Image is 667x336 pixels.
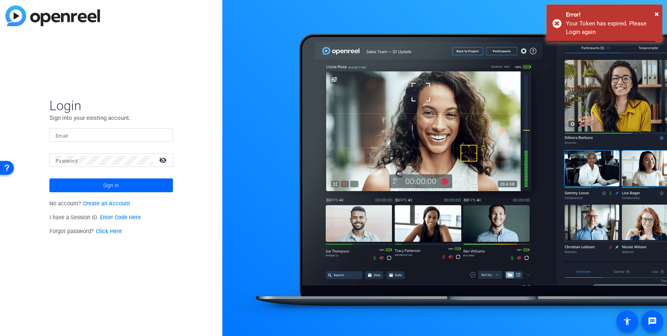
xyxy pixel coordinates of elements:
[49,97,173,114] span: Login
[49,228,122,235] span: Forgot password?
[655,9,659,18] span: ×
[56,133,68,139] mat-label: Email
[154,155,173,166] mat-icon: visibility_off
[49,178,173,192] button: Sign in
[648,317,657,326] mat-icon: message
[5,5,100,26] img: blue-gradient.svg
[49,200,130,207] span: No account?
[103,176,119,195] span: Sign in
[49,214,141,221] span: I have a Session ID.
[56,131,167,140] input: Enter Email Address
[655,8,659,20] button: Close
[83,200,130,207] a: Create an Account
[623,317,632,326] mat-icon: accessibility
[100,214,141,221] a: Enter Code Here
[96,228,122,235] a: Click Here
[566,19,657,37] div: Your Token has expired. Please Login again
[49,114,173,122] p: Sign into your existing account.
[56,158,78,164] mat-label: Password
[566,10,657,19] div: Error!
